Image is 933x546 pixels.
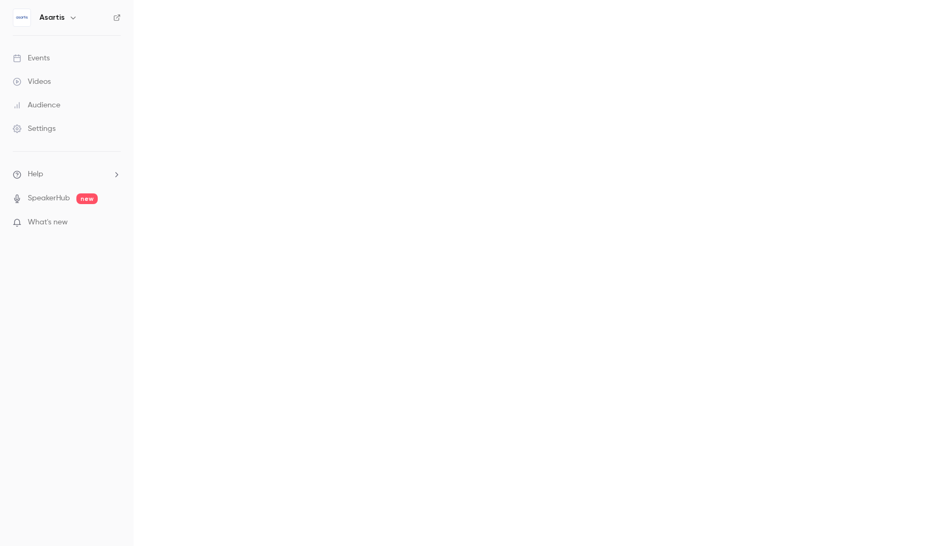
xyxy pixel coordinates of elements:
[13,53,50,64] div: Events
[13,100,60,111] div: Audience
[40,12,65,23] h6: Asartis
[28,169,43,180] span: Help
[28,193,70,204] a: SpeakerHub
[13,123,56,134] div: Settings
[28,217,68,228] span: What's new
[13,169,121,180] li: help-dropdown-opener
[76,193,98,204] span: new
[13,76,51,87] div: Videos
[13,9,30,26] img: Asartis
